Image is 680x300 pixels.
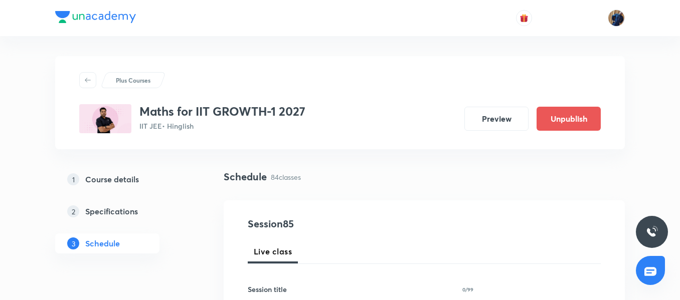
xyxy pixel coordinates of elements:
[462,287,473,292] p: 0/99
[116,76,150,85] p: Plus Courses
[464,107,529,131] button: Preview
[67,237,79,249] p: 3
[67,173,79,185] p: 1
[516,10,532,26] button: avatar
[85,173,139,185] h5: Course details
[248,284,287,294] h6: Session title
[646,226,658,238] img: ttu
[55,201,192,221] a: 2Specifications
[55,169,192,189] a: 1Course details
[139,121,305,131] p: IIT JEE • Hinglish
[139,104,305,119] h3: Maths for IIT GROWTH-1 2027
[67,205,79,217] p: 2
[254,245,292,257] span: Live class
[224,169,267,184] h4: Schedule
[537,107,601,131] button: Unpublish
[248,216,431,231] h4: Session 85
[79,104,131,133] img: CF03CA1C-7EA4-4A15-8C71-245412D05A97_plus.png
[85,205,138,217] h5: Specifications
[271,172,301,182] p: 84 classes
[85,237,120,249] h5: Schedule
[55,11,136,26] a: Company Logo
[608,10,625,27] img: Sudipto roy
[520,14,529,23] img: avatar
[55,11,136,23] img: Company Logo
